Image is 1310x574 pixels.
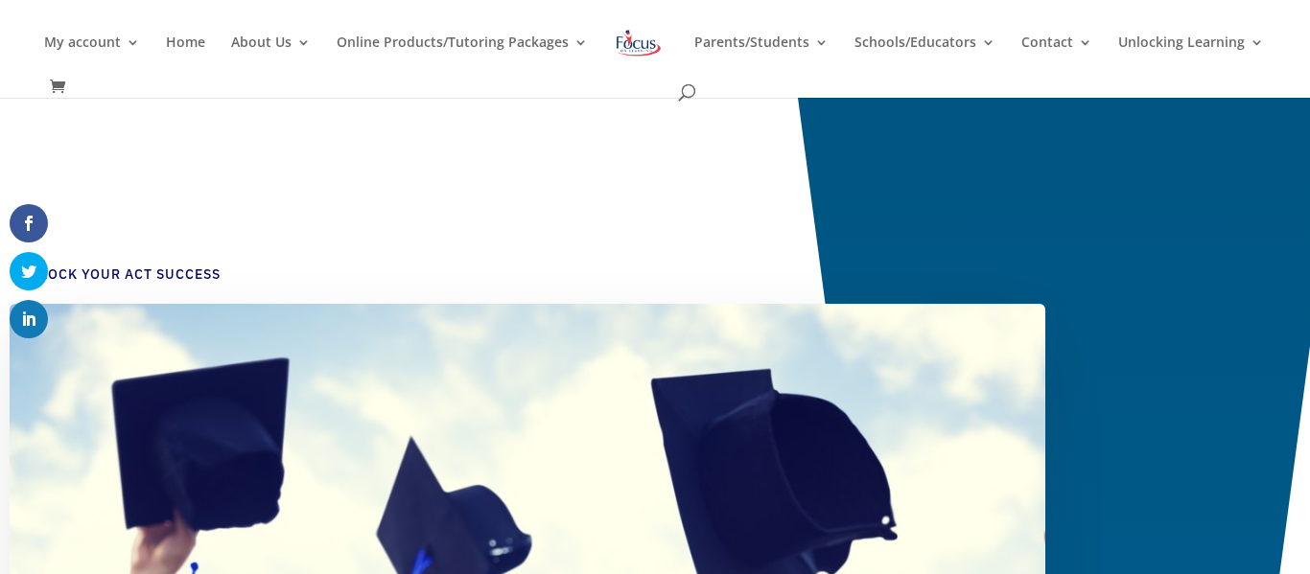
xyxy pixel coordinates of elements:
a: Contact [1021,35,1092,80]
a: Online Products/Tutoring Packages [337,35,588,80]
a: About Us [231,35,311,80]
img: Focus on Learning [614,26,664,60]
a: My account [44,35,140,80]
a: Schools/Educators [854,35,995,80]
a: Home [166,35,205,80]
a: Parents/Students [694,35,829,80]
h4: Unlock Your ACT Success [19,265,1017,294]
a: Unlocking Learning [1118,35,1264,80]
